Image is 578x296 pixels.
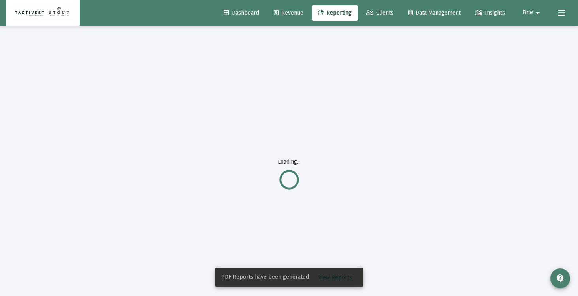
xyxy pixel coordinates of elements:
[312,270,358,284] button: View Reports
[475,9,505,16] span: Insights
[513,5,552,20] button: Brie
[318,9,352,16] span: Reporting
[221,273,309,281] span: PDF Reports have been generated
[533,5,542,21] mat-icon: arrow_drop_down
[408,9,461,16] span: Data Management
[274,9,303,16] span: Revenue
[366,9,393,16] span: Clients
[12,5,74,21] img: Dashboard
[523,9,533,16] span: Brie
[318,274,352,281] span: View Reports
[224,9,259,16] span: Dashboard
[555,274,565,283] mat-icon: contact_support
[402,5,467,21] a: Data Management
[469,5,511,21] a: Insights
[267,5,310,21] a: Revenue
[312,5,358,21] a: Reporting
[217,5,265,21] a: Dashboard
[360,5,400,21] a: Clients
